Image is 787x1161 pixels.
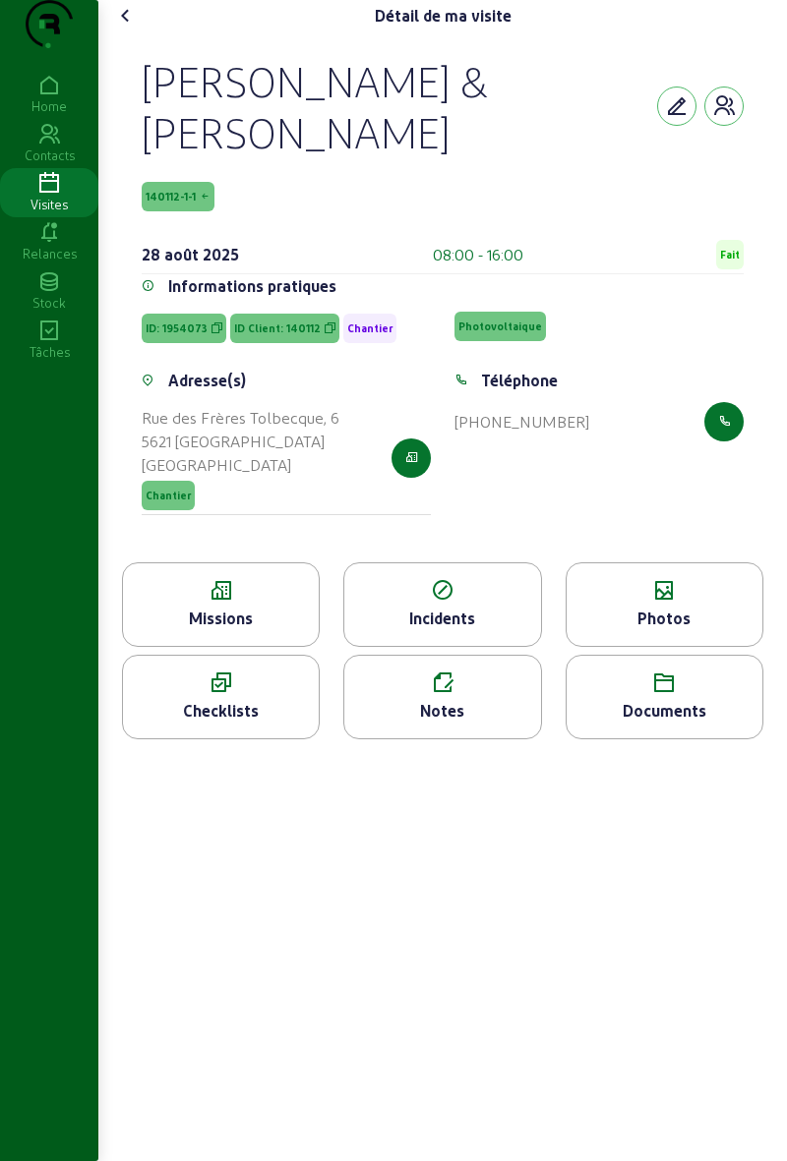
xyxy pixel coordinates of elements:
[142,453,339,477] div: [GEOGRAPHIC_DATA]
[481,369,558,392] div: Téléphone
[458,319,542,333] span: Photovoltaique
[344,699,540,723] div: Notes
[375,4,512,28] div: Détail de ma visite
[146,321,208,335] span: ID: 1954073
[142,430,339,453] div: 5621 [GEOGRAPHIC_DATA]
[234,321,321,335] span: ID Client: 140112
[454,410,589,434] div: [PHONE_NUMBER]
[142,406,339,430] div: Rue des Frères Tolbecque, 6
[142,243,239,266] div: 28 août 2025
[344,607,540,630] div: Incidents
[567,699,762,723] div: Documents
[146,190,196,203] span: 140112-1-1
[146,489,191,502] span: Chantier
[142,55,657,157] div: [PERSON_NAME] & [PERSON_NAME]
[347,321,393,335] span: Chantier
[168,274,336,298] div: Informations pratiques
[168,369,246,392] div: Adresse(s)
[123,607,319,630] div: Missions
[433,243,523,266] div: 08:00 - 16:00
[720,248,740,261] span: Fait
[567,607,762,630] div: Photos
[123,699,319,723] div: Checklists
